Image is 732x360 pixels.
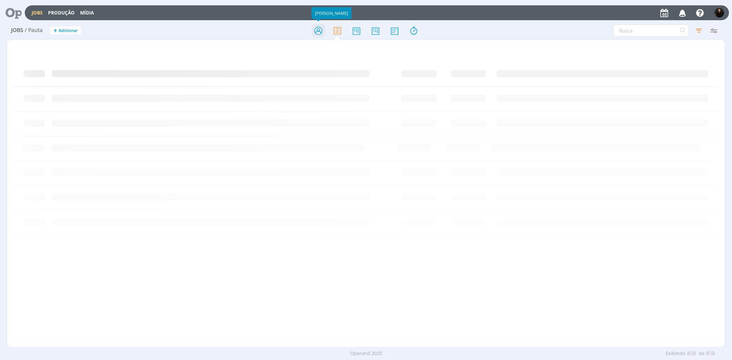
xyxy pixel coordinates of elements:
span: Exibindo [666,350,685,357]
span: Adicionar [59,28,78,33]
span: + [53,27,57,35]
div: [PERSON_NAME] [311,7,352,19]
button: S [714,6,724,19]
button: Produção [46,10,77,16]
input: Busca [613,24,689,37]
button: Mídia [78,10,96,16]
button: Jobs [29,10,45,16]
a: Produção [48,10,75,16]
img: S [714,8,724,18]
button: +Adicionar [50,27,81,35]
a: Mídia [80,10,94,16]
span: / Pauta [25,27,43,34]
span: de [699,350,705,357]
span: Jobs [11,27,23,34]
a: Jobs [32,10,43,16]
